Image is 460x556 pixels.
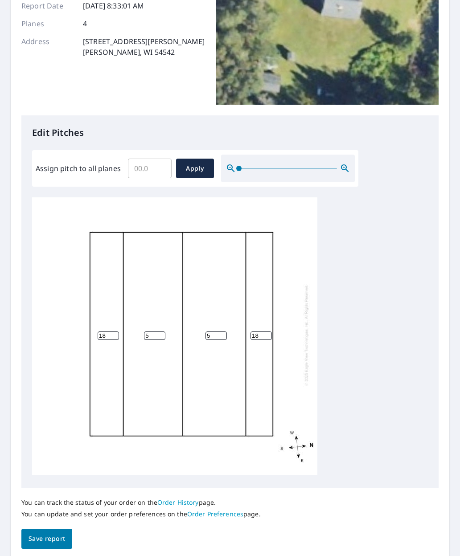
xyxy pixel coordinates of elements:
p: 4 [83,18,87,29]
p: You can track the status of your order on the page. [21,499,261,507]
button: Apply [176,159,214,178]
label: Assign pitch to all planes [36,163,121,174]
input: 00.0 [128,156,172,181]
p: Report Date [21,0,75,11]
span: Apply [183,163,207,174]
button: Save report [21,529,72,549]
p: [DATE] 8:33:01 AM [83,0,144,11]
p: [STREET_ADDRESS][PERSON_NAME] [PERSON_NAME], WI 54542 [83,36,205,57]
p: Planes [21,18,75,29]
span: Save report [29,533,65,544]
a: Order History [157,498,199,507]
p: Edit Pitches [32,126,428,139]
a: Order Preferences [187,510,243,518]
p: You can update and set your order preferences on the page. [21,510,261,518]
p: Address [21,36,75,57]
